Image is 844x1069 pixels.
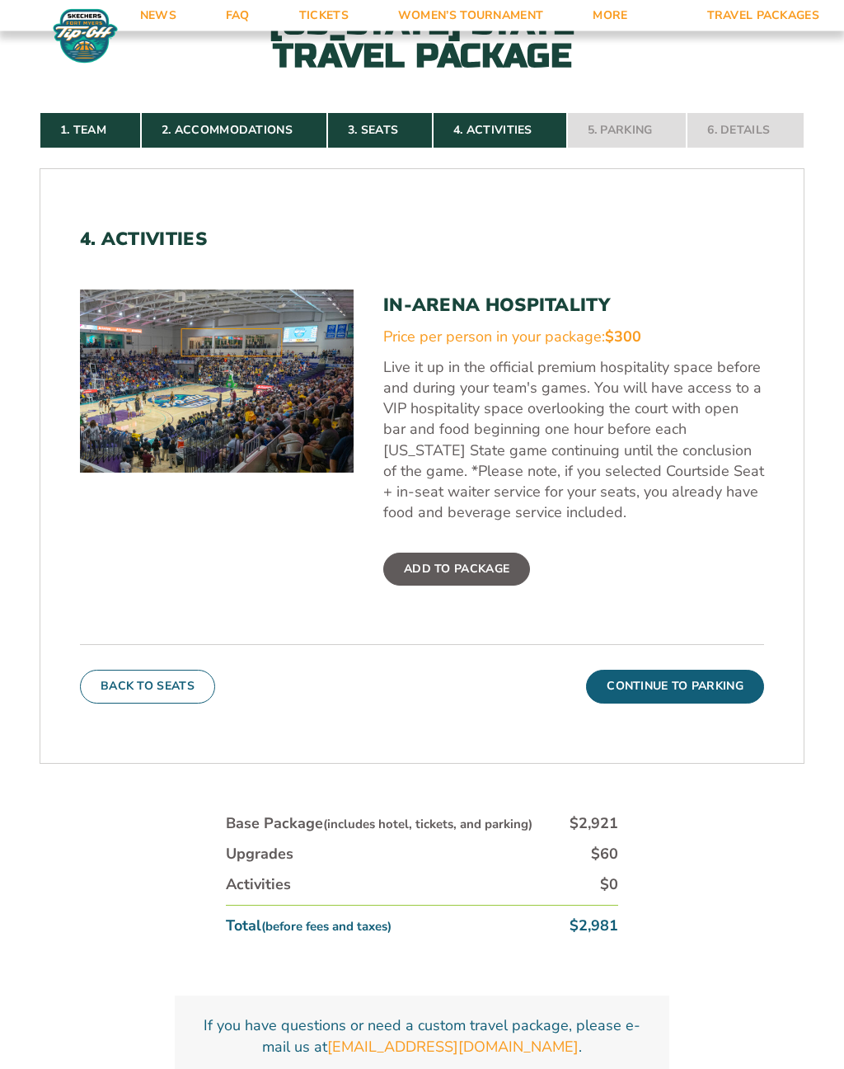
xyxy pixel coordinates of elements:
h2: 4. Activities [80,229,764,251]
div: $60 [591,845,618,865]
div: $0 [600,875,618,896]
div: Total [226,916,392,937]
div: Base Package [226,814,532,835]
h2: [US_STATE] State Travel Package [241,7,603,73]
div: $2,921 [570,814,618,835]
div: Upgrades [226,845,293,865]
p: If you have questions or need a custom travel package, please e-mail us at . [195,1016,649,1057]
span: $300 [605,327,641,347]
button: Back To Seats [80,671,215,704]
button: Continue To Parking [586,671,764,704]
img: Fort Myers Tip-Off [49,8,121,64]
a: 3. Seats [327,113,433,149]
a: 2. Accommodations [141,113,327,149]
img: In-Arena Hospitality [80,290,354,473]
label: Add To Package [383,553,530,586]
div: Activities [226,875,291,896]
a: [EMAIL_ADDRESS][DOMAIN_NAME] [327,1038,579,1058]
small: (before fees and taxes) [261,919,392,935]
small: (includes hotel, tickets, and parking) [323,817,532,833]
p: Live it up in the official premium hospitality space before and during your team's games. You wil... [383,358,764,525]
h3: In-Arena Hospitality [383,295,764,317]
a: 1. Team [40,113,141,149]
div: $2,981 [570,916,618,937]
div: Price per person in your package: [383,327,764,348]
